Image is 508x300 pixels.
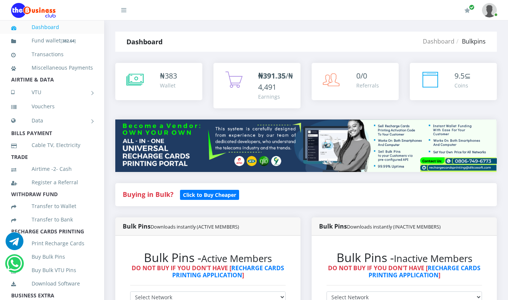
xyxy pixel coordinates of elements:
[469,4,475,10] span: Renew/Upgrade Subscription
[258,93,293,100] div: Earnings
[61,38,76,44] small: [ ]
[11,211,93,228] a: Transfer to Bank
[454,70,471,82] div: ⊆
[327,250,482,265] h2: Bulk Pins -
[11,262,93,279] a: Buy Bulk VTU Pins
[11,19,93,36] a: Dashboard
[11,46,93,63] a: Transactions
[356,71,367,81] span: 0/0
[183,191,236,198] b: Click to Buy Cheaper
[258,71,293,92] span: /₦4,491
[423,37,454,45] a: Dashboard
[11,59,93,76] a: Miscellaneous Payments
[201,252,272,265] small: Active Members
[11,235,93,252] a: Print Recharge Cards
[151,223,239,230] small: Downloads instantly (ACTIVE MEMBERS)
[464,7,470,13] i: Renew/Upgrade Subscription
[11,248,93,265] a: Buy Bulk Pins
[62,38,74,44] b: 382.64
[356,82,379,89] div: Referrals
[11,111,93,130] a: Data
[115,63,202,100] a: ₦383 Wallet
[11,275,93,292] a: Download Software
[454,37,486,46] li: Bulkpins
[11,3,56,18] img: Logo
[126,37,163,46] strong: Dashboard
[11,137,93,154] a: Cable TV, Electricity
[482,3,497,17] img: User
[172,264,284,279] a: RECHARGE CARDS PRINTING APPLICATION
[454,71,464,81] span: 9.5
[312,63,399,100] a: 0/0 Referrals
[6,238,23,250] a: Chat for support
[160,82,177,89] div: Wallet
[454,82,471,89] div: Coins
[11,32,93,50] a: Fund wallet[382.64]
[213,63,300,108] a: ₦391.35/₦4,491 Earnings
[130,250,286,265] h2: Bulk Pins -
[11,198,93,215] a: Transfer to Wallet
[11,160,93,178] a: Airtime -2- Cash
[11,174,93,191] a: Register a Referral
[165,71,177,81] span: 383
[7,260,22,272] a: Chat for support
[180,190,239,199] a: Click to Buy Cheaper
[11,98,93,115] a: Vouchers
[11,83,93,102] a: VTU
[328,264,480,279] strong: DO NOT BUY IF YOU DON'T HAVE [ ]
[369,264,481,279] a: RECHARGE CARDS PRINTING APPLICATION
[319,222,441,230] strong: Bulk Pins
[123,222,239,230] strong: Bulk Pins
[115,119,497,172] img: multitenant_rcp.png
[258,71,286,81] b: ₦391.35
[123,190,173,199] strong: Buying in Bulk?
[160,70,177,82] div: ₦
[347,223,441,230] small: Downloads instantly (INACTIVE MEMBERS)
[394,252,472,265] small: Inactive Members
[132,264,284,279] strong: DO NOT BUY IF YOU DON'T HAVE [ ]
